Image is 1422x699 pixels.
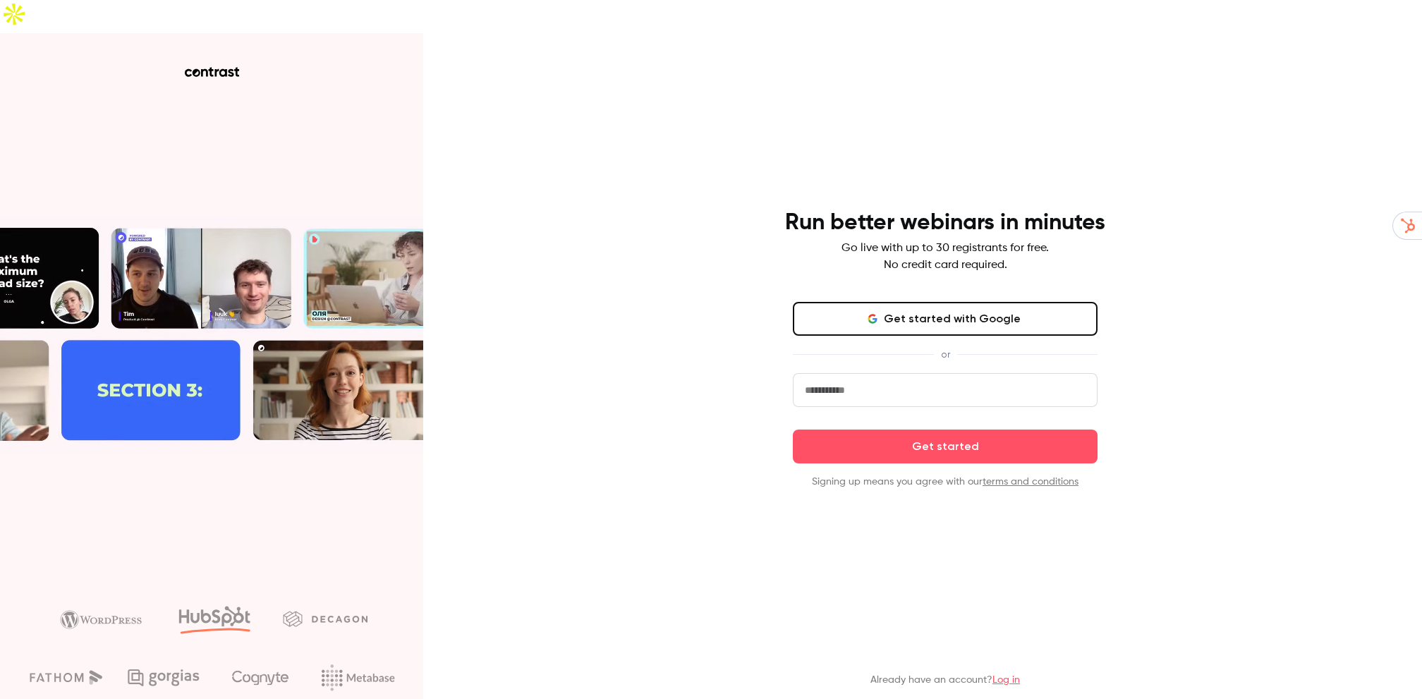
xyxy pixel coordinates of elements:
[983,477,1078,487] a: terms and conditions
[992,675,1020,685] a: Log in
[841,240,1049,274] p: Go live with up to 30 registrants for free. No credit card required.
[283,611,367,626] img: decagon
[793,475,1098,489] p: Signing up means you agree with our
[793,302,1098,336] button: Get started with Google
[934,347,957,362] span: or
[870,673,1020,687] p: Already have an account?
[785,209,1105,237] h4: Run better webinars in minutes
[793,430,1098,463] button: Get started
